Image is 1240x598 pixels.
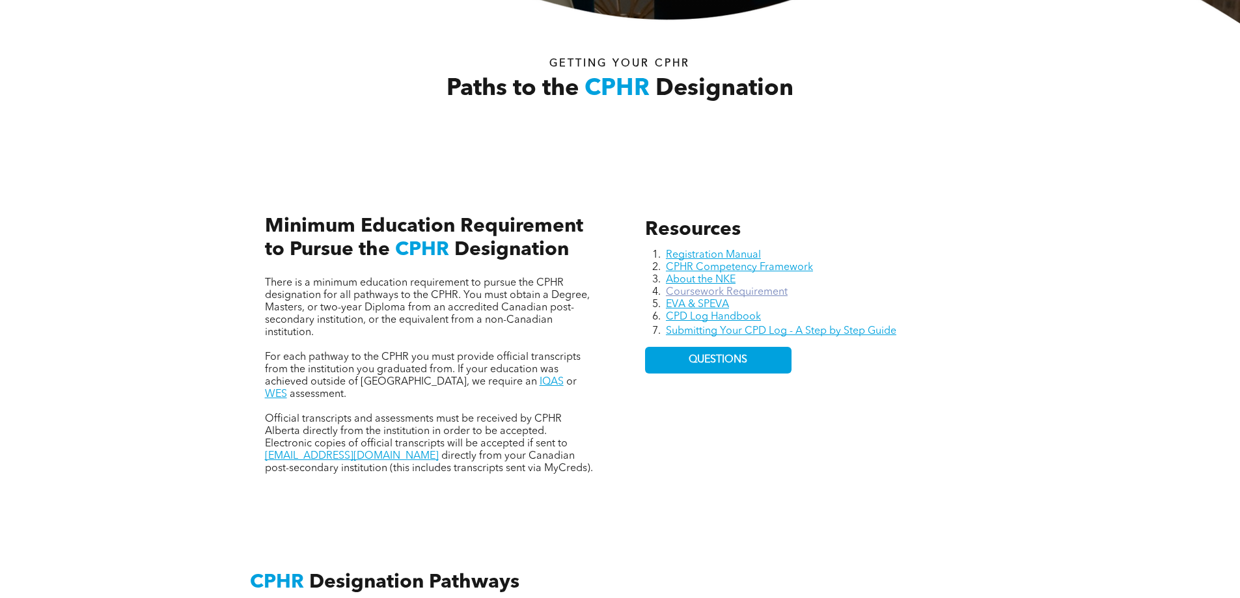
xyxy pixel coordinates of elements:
[265,352,581,387] span: For each pathway to the CPHR you must provide official transcripts from the institution you gradu...
[666,326,896,336] a: Submitting Your CPD Log - A Step by Step Guide
[566,377,577,387] span: or
[689,354,747,366] span: QUESTIONS
[447,77,579,101] span: Paths to the
[265,278,590,338] span: There is a minimum education requirement to pursue the CPHR designation for all pathways to the C...
[666,262,813,273] a: CPHR Competency Framework
[666,287,788,297] a: Coursework Requirement
[655,77,793,101] span: Designation
[540,377,564,387] a: IQAS
[549,59,690,69] span: Getting your Cphr
[645,220,741,239] span: Resources
[309,573,519,592] span: Designation Pathways
[666,275,736,285] a: About the NKE
[454,240,569,260] span: Designation
[666,250,761,260] a: Registration Manual
[265,217,583,260] span: Minimum Education Requirement to Pursue the
[395,240,449,260] span: CPHR
[265,389,287,400] a: WES
[265,414,568,449] span: Official transcripts and assessments must be received by CPHR Alberta directly from the instituti...
[265,451,439,461] a: [EMAIL_ADDRESS][DOMAIN_NAME]
[645,347,792,374] a: QUESTIONS
[290,389,346,400] span: assessment.
[250,573,304,592] span: CPHR
[666,312,761,322] a: CPD Log Handbook
[585,77,650,101] span: CPHR
[666,299,729,310] a: EVA & SPEVA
